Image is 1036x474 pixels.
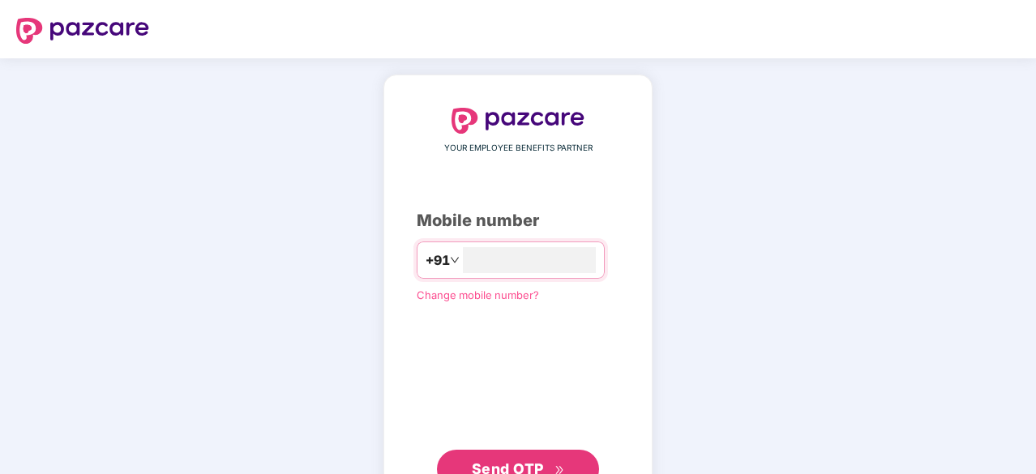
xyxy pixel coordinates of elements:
span: YOUR EMPLOYEE BENEFITS PARTNER [444,142,593,155]
img: logo [452,108,584,134]
img: logo [16,18,149,44]
span: down [450,255,460,265]
a: Change mobile number? [417,288,539,301]
span: +91 [426,250,450,271]
div: Mobile number [417,208,619,233]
